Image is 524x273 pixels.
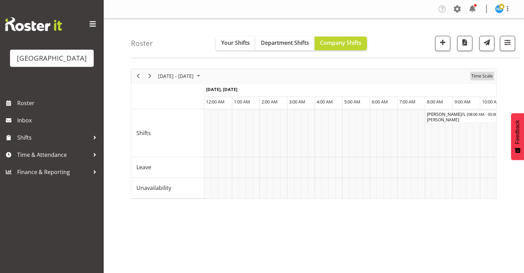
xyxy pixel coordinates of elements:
span: 8:00 AM [427,99,443,105]
div: September 01 - 07, 2025 [156,69,204,83]
div: [GEOGRAPHIC_DATA] [17,53,87,63]
img: Rosterit website logo [5,17,62,31]
button: August 2025 [157,72,203,80]
div: Timeline Week of September 1, 2025 [131,69,496,199]
button: Department Shifts [255,37,315,50]
span: Finance & Reporting [17,167,90,177]
span: Unavailability [136,184,171,192]
span: [DATE] - [DATE] [157,72,194,80]
span: 2:00 AM [261,99,278,105]
div: previous period [132,69,144,83]
span: Your Shifts [221,39,250,47]
span: Leave [136,163,151,171]
td: Shifts resource [131,109,204,157]
span: Inbox [17,115,100,125]
button: Send a list of all shifts for the selected filtered period to all rostered employees. [479,36,494,51]
div: next period [144,69,156,83]
button: Your Shifts [216,37,255,50]
span: 6:00 AM [372,99,388,105]
button: Feedback - Show survey [511,113,524,160]
span: Feedback [514,120,521,144]
span: Time Scale [471,72,493,80]
span: 10:00 AM [482,99,501,105]
button: Time Scale [470,72,494,80]
span: 08:00 AM - 05:00 PM [468,111,504,117]
span: 12:00 AM [206,99,225,105]
span: 5:00 AM [344,99,360,105]
button: Company Shifts [315,37,367,50]
span: 4:00 AM [317,99,333,105]
button: Previous [134,72,143,80]
span: Shifts [136,129,151,137]
span: 7:00 AM [399,99,415,105]
button: Next [145,72,155,80]
button: Filter Shifts [500,36,515,51]
h4: Roster [131,39,153,47]
button: Download a PDF of the roster according to the set date range. [457,36,472,51]
span: Time & Attendance [17,150,90,160]
td: Unavailability resource [131,178,204,199]
span: 3:00 AM [289,99,305,105]
button: Add a new shift [435,36,450,51]
span: Roster [17,98,100,108]
span: [DATE], [DATE] [206,86,237,92]
span: Company Shifts [320,39,361,47]
span: 1:00 AM [234,99,250,105]
span: 9:00 AM [454,99,471,105]
img: nicoel-boschman11219.jpg [495,5,503,13]
td: Leave resource [131,157,204,178]
span: Department Shifts [261,39,309,47]
span: Shifts [17,132,90,143]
